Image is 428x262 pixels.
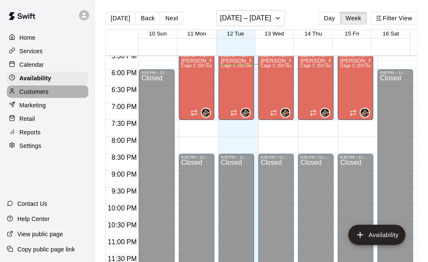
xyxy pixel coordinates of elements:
[280,108,291,118] div: TJ Finley
[220,12,272,24] h6: [DATE] – [DATE]
[181,155,212,159] div: 8:30 PM – 11:59 PM
[7,58,88,71] a: Calendar
[19,142,41,150] p: Settings
[219,52,254,120] div: 5:30 PM – 7:30 PM: Available
[17,230,63,238] p: View public page
[179,52,214,120] div: 5:30 PM – 7:30 PM: Available
[19,60,44,69] p: Calendar
[281,109,290,117] img: TJ Finley
[383,30,399,37] button: 16 Sat
[298,52,334,120] div: 5:30 PM – 7:30 PM: Available
[7,112,88,125] a: Retail
[110,154,139,161] span: 8:30 PM
[221,63,325,68] span: Cage C (50'/Junior Hack), Cage D (50'/Junior Hack)
[301,63,405,68] span: Cage C (50'/Junior Hack), Cage D (50'/Junior Hack)
[348,225,406,245] button: add
[181,63,285,68] span: Cage C (50'/Junior Hack), Cage D (50'/Junior Hack)
[340,12,367,25] button: Week
[191,109,198,116] span: Recurring availability
[106,205,139,212] span: 10:00 PM
[258,52,294,120] div: 5:30 PM – 7:30 PM: Available
[370,12,418,25] button: Filter View
[310,109,317,116] span: Recurring availability
[110,69,139,76] span: 6:00 PM
[305,30,322,37] button: 14 Thu
[265,30,284,37] button: 13 Wed
[19,47,43,55] p: Services
[17,199,47,208] p: Contact Us
[361,109,369,117] img: TJ Finley
[360,108,370,118] div: TJ Finley
[149,30,167,37] button: 10 Sun
[201,108,211,118] div: TJ Finley
[19,74,51,82] p: Availability
[135,12,160,25] button: Back
[105,12,136,25] button: [DATE]
[261,63,365,68] span: Cage C (50'/Junior Hack), Cage D (50'/Junior Hack)
[230,109,237,116] span: Recurring availability
[221,155,252,159] div: 8:30 PM – 11:59 PM
[7,31,88,44] a: Home
[110,120,139,127] span: 7:30 PM
[7,139,88,152] a: Settings
[318,12,340,25] button: Day
[19,101,46,109] p: Marketing
[110,137,139,144] span: 8:00 PM
[106,238,139,246] span: 11:00 PM
[241,108,251,118] div: TJ Finley
[110,52,139,60] span: 5:30 PM
[321,109,329,117] img: TJ Finley
[110,171,139,178] span: 9:00 PM
[110,86,139,93] span: 6:30 PM
[19,33,36,42] p: Home
[110,188,139,195] span: 9:30 PM
[19,128,41,136] p: Reports
[350,109,357,116] span: Recurring availability
[380,71,411,75] div: 6:00 PM – 11:59 PM
[106,221,139,229] span: 10:30 PM
[17,245,75,254] p: Copy public page link
[320,108,330,118] div: TJ Finley
[17,215,49,223] p: Help Center
[345,30,359,37] button: 15 Fri
[340,155,371,159] div: 8:30 PM – 11:59 PM
[7,72,88,85] a: Availability
[217,10,285,26] button: [DATE] – [DATE]
[270,109,277,116] span: Recurring availability
[338,52,373,120] div: 5:30 PM – 7:30 PM: Available
[19,115,35,123] p: Retail
[7,85,88,98] a: Customers
[19,87,49,96] p: Customers
[261,155,291,159] div: 8:30 PM – 11:59 PM
[7,99,88,112] a: Marketing
[7,45,88,57] a: Services
[141,71,172,75] div: 6:00 PM – 11:59 PM
[227,30,244,37] button: 12 Tue
[7,126,88,139] a: Reports
[110,103,139,110] span: 7:00 PM
[241,109,250,117] img: TJ Finley
[202,109,210,117] img: TJ Finley
[160,12,184,25] button: Next
[301,155,331,159] div: 8:30 PM – 11:59 PM
[187,30,206,37] button: 11 Mon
